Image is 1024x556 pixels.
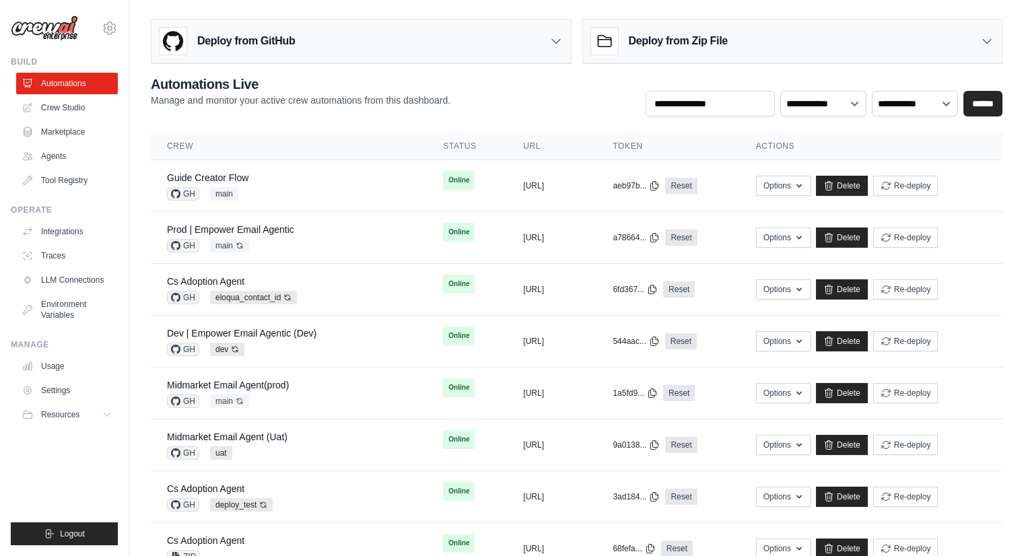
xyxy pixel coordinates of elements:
[210,239,249,252] span: main
[167,172,248,183] a: Guide Creator Flow
[167,291,199,304] span: GH
[816,331,868,351] a: Delete
[151,94,450,107] p: Manage and monitor your active crew automations from this dashboard.
[613,180,660,191] button: aeb97b...
[873,383,938,403] button: Re-deploy
[16,97,118,118] a: Crew Studio
[443,482,475,501] span: Online
[613,440,660,450] button: 9a0138...
[816,383,868,403] a: Delete
[613,336,659,347] button: 544aac...
[210,394,249,408] span: main
[167,498,199,512] span: GH
[756,435,811,455] button: Options
[756,331,811,351] button: Options
[873,435,938,455] button: Re-deploy
[613,491,660,502] button: 3ad184...
[756,383,811,403] button: Options
[596,133,739,160] th: Token
[816,228,868,248] a: Delete
[167,431,287,442] a: Midmarket Email Agent (Uat)
[443,534,475,553] span: Online
[16,404,118,425] button: Resources
[167,328,316,339] a: Dev | Empower Email Agentic (Dev)
[629,33,728,49] h3: Deploy from Zip File
[197,33,295,49] h3: Deploy from GitHub
[740,133,1002,160] th: Actions
[443,430,475,449] span: Online
[151,75,450,94] h2: Automations Live
[663,281,695,298] a: Reset
[210,187,238,201] span: main
[665,437,697,453] a: Reset
[16,355,118,377] a: Usage
[756,279,811,300] button: Options
[11,339,118,350] div: Manage
[873,279,938,300] button: Re-deploy
[167,483,244,494] a: Cs Adoption Agent
[210,446,232,460] span: uat
[663,385,695,401] a: Reset
[873,331,938,351] button: Re-deploy
[16,269,118,291] a: LLM Connections
[151,133,427,160] th: Crew
[665,333,697,349] a: Reset
[16,145,118,167] a: Agents
[167,446,199,460] span: GH
[210,343,244,356] span: dev
[167,276,244,287] a: Cs Adoption Agent
[11,15,78,41] img: Logo
[160,28,186,55] img: GitHub Logo
[816,487,868,507] a: Delete
[665,178,697,194] a: Reset
[16,245,118,267] a: Traces
[507,133,596,160] th: URL
[210,291,297,304] span: eloqua_contact_id
[167,394,199,408] span: GH
[873,487,938,507] button: Re-deploy
[443,326,475,345] span: Online
[16,170,118,191] a: Tool Registry
[167,239,199,252] span: GH
[756,487,811,507] button: Options
[756,176,811,196] button: Options
[60,528,85,539] span: Logout
[11,205,118,215] div: Operate
[11,522,118,545] button: Logout
[11,57,118,67] div: Build
[167,187,199,201] span: GH
[427,133,507,160] th: Status
[41,409,79,420] span: Resources
[16,221,118,242] a: Integrations
[443,378,475,397] span: Online
[613,232,660,243] button: a78664...
[756,228,811,248] button: Options
[816,279,868,300] a: Delete
[873,228,938,248] button: Re-deploy
[613,388,658,398] button: 1a5fd9...
[816,176,868,196] a: Delete
[16,380,118,401] a: Settings
[613,284,658,295] button: 6fd367...
[443,223,475,242] span: Online
[167,380,289,390] a: Midmarket Email Agent(prod)
[167,343,199,356] span: GH
[16,121,118,143] a: Marketplace
[443,171,475,190] span: Online
[443,275,475,293] span: Online
[167,224,294,235] a: Prod | Empower Email Agentic
[16,73,118,94] a: Automations
[665,230,697,246] a: Reset
[167,535,244,546] a: Cs Adoption Agent
[16,293,118,326] a: Environment Variables
[210,498,273,512] span: deploy_test
[816,435,868,455] a: Delete
[665,489,697,505] a: Reset
[873,176,938,196] button: Re-deploy
[613,543,655,554] button: 68fefa...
